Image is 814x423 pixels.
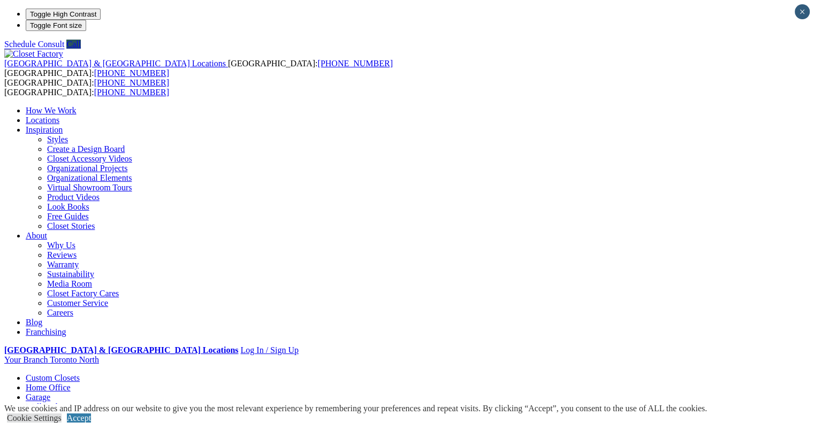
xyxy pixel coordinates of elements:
a: How We Work [26,106,77,115]
span: [GEOGRAPHIC_DATA]: [GEOGRAPHIC_DATA]: [4,59,393,78]
a: Garage [26,393,50,402]
div: We use cookies and IP address on our website to give you the most relevant experience by remember... [4,404,707,413]
a: About [26,231,47,240]
a: Closet Stories [47,221,95,230]
a: [PHONE_NUMBER] [317,59,392,68]
span: Toggle High Contrast [30,10,96,18]
img: Closet Factory [4,49,63,59]
span: Your Branch [4,355,48,364]
a: Call [66,40,81,49]
a: Look Books [47,202,89,211]
span: [GEOGRAPHIC_DATA] & [GEOGRAPHIC_DATA] Locations [4,59,226,68]
a: Accept [67,413,91,422]
a: [GEOGRAPHIC_DATA] & [GEOGRAPHIC_DATA] Locations [4,345,238,355]
a: Cookie Settings [7,413,62,422]
span: Toggle Font size [30,21,82,29]
a: Your Branch Toronto North [4,355,99,364]
a: Virtual Showroom Tours [47,183,132,192]
a: Franchising [26,327,66,336]
a: Log In / Sign Up [240,345,298,355]
a: Media Room [47,279,92,288]
button: Toggle Font size [26,20,86,31]
a: Careers [47,308,73,317]
a: Locations [26,116,59,125]
button: Close [795,4,810,19]
a: Styles [47,135,68,144]
a: Blog [26,318,42,327]
a: Organizational Projects [47,164,127,173]
a: Wall Beds [26,402,61,411]
a: Home Office [26,383,71,392]
a: Organizational Elements [47,173,132,182]
a: [PHONE_NUMBER] [94,88,169,97]
a: [PHONE_NUMBER] [94,78,169,87]
a: Closet Factory Cares [47,289,119,298]
a: [GEOGRAPHIC_DATA] & [GEOGRAPHIC_DATA] Locations [4,59,228,68]
button: Toggle High Contrast [26,9,101,20]
a: Closet Accessory Videos [47,154,132,163]
a: Why Us [47,241,75,250]
a: Custom Closets [26,373,80,382]
a: Reviews [47,250,77,259]
a: Customer Service [47,298,108,307]
a: Inspiration [26,125,63,134]
a: Sustainability [47,270,94,279]
span: Toronto North [50,355,99,364]
a: Schedule Consult [4,40,64,49]
span: [GEOGRAPHIC_DATA]: [GEOGRAPHIC_DATA]: [4,78,169,97]
a: Create a Design Board [47,144,125,153]
a: Product Videos [47,193,100,202]
a: [PHONE_NUMBER] [94,68,169,78]
a: Warranty [47,260,79,269]
a: Free Guides [47,212,89,221]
